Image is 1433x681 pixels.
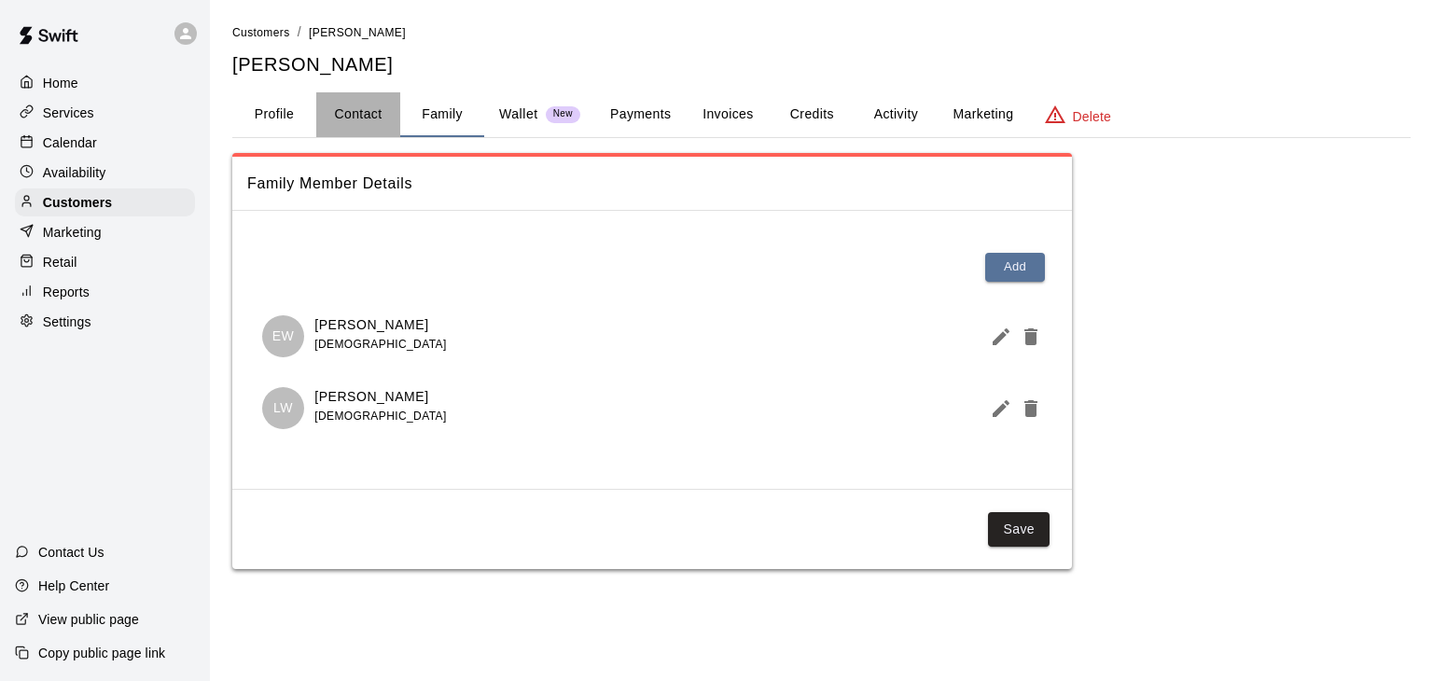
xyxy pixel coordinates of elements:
[232,22,1411,43] nav: breadcrumb
[232,26,290,39] span: Customers
[38,610,139,629] p: View public page
[309,26,406,39] span: [PERSON_NAME]
[232,92,1411,137] div: basic tabs example
[316,92,400,137] button: Contact
[499,104,538,124] p: Wallet
[15,218,195,246] a: Marketing
[43,163,106,182] p: Availability
[38,644,165,662] p: Copy public page link
[1012,390,1042,427] button: Delete
[43,283,90,301] p: Reports
[272,327,295,346] p: EW
[15,69,195,97] a: Home
[15,308,195,336] a: Settings
[985,253,1045,282] button: Add
[247,172,1057,196] span: Family Member Details
[686,92,770,137] button: Invoices
[232,92,316,137] button: Profile
[1073,107,1111,126] p: Delete
[262,387,304,429] div: Lillian Wong
[595,92,686,137] button: Payments
[298,22,301,42] li: /
[982,318,1012,355] button: Edit Member
[546,108,580,120] span: New
[38,577,109,595] p: Help Center
[43,313,91,331] p: Settings
[314,410,446,423] span: [DEMOGRAPHIC_DATA]
[43,104,94,122] p: Services
[43,133,97,152] p: Calendar
[15,159,195,187] a: Availability
[43,74,78,92] p: Home
[314,387,446,407] p: [PERSON_NAME]
[38,543,104,562] p: Contact Us
[400,92,484,137] button: Family
[988,512,1050,547] button: Save
[770,92,854,137] button: Credits
[15,99,195,127] a: Services
[273,398,293,418] p: LW
[314,315,446,335] p: [PERSON_NAME]
[232,24,290,39] a: Customers
[43,253,77,271] p: Retail
[982,390,1012,427] button: Edit Member
[43,193,112,212] p: Customers
[15,129,195,157] a: Calendar
[43,223,102,242] p: Marketing
[1012,318,1042,355] button: Delete
[938,92,1028,137] button: Marketing
[314,338,446,351] span: [DEMOGRAPHIC_DATA]
[232,52,1411,77] h5: [PERSON_NAME]
[854,92,938,137] button: Activity
[262,315,304,357] div: Elliott Wong
[15,248,195,276] a: Retail
[15,278,195,306] a: Reports
[15,188,195,216] a: Customers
